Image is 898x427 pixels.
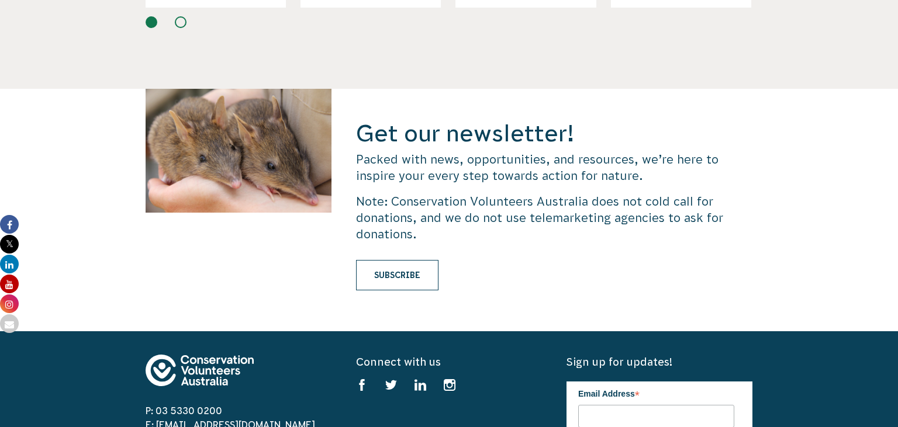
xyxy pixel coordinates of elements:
label: Email Address [578,381,734,404]
h2: Get our newsletter! [356,118,752,148]
p: Note: Conservation Volunteers Australia does not cold call for donations, and we do not use telem... [356,193,752,242]
h5: Sign up for updates! [567,355,752,369]
a: Subscribe [356,260,438,290]
p: Packed with news, opportunities, and resources, we’re here to inspire your every step towards act... [356,151,752,184]
h5: Connect with us [356,355,542,369]
a: P: 03 5330 0200 [146,405,222,416]
img: logo-footer.svg [146,355,254,386]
